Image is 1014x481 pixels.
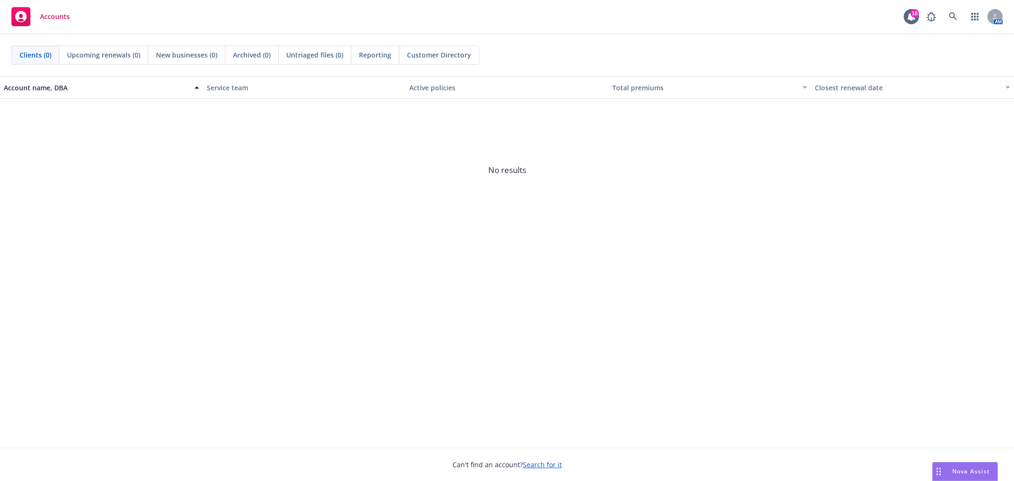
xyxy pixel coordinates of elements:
div: Active policies [409,83,605,93]
span: Archived (0) [233,50,270,60]
div: Closest renewal date [815,83,1000,93]
span: Can't find an account? [453,460,562,470]
div: Account name, DBA [4,83,189,93]
span: Accounts [40,13,70,20]
div: 10 [910,9,919,18]
span: Upcoming renewals (0) [67,50,140,60]
button: Closest renewal date [811,76,1014,99]
div: Total premiums [612,83,797,93]
a: Accounts [8,3,74,30]
a: Report a Bug [922,7,941,26]
a: Switch app [966,7,985,26]
span: Nova Assist [952,467,990,475]
a: Search for it [523,460,562,469]
span: Untriaged files (0) [286,50,343,60]
button: Service team [203,76,406,99]
button: Nova Assist [932,462,998,481]
span: Clients (0) [19,50,51,60]
span: Reporting [359,50,391,60]
button: Active policies [406,76,608,99]
div: Service team [207,83,402,93]
button: Total premiums [608,76,811,99]
span: Customer Directory [407,50,471,60]
a: Search [944,7,963,26]
div: Drag to move [933,462,945,481]
span: New businesses (0) [156,50,217,60]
